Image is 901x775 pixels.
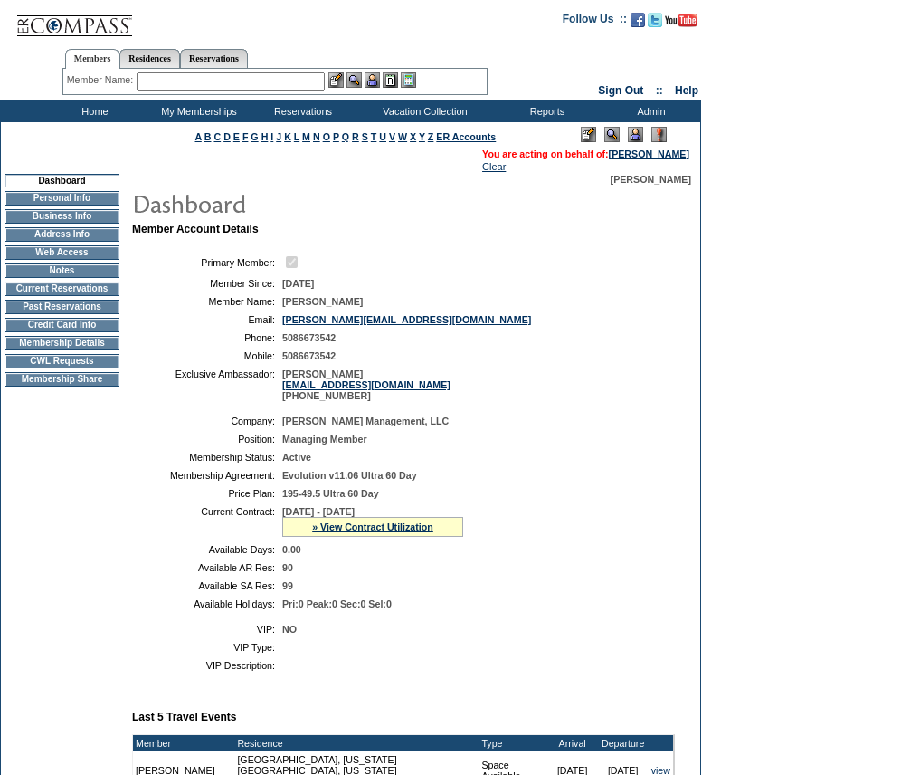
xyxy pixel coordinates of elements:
[204,131,212,142] a: B
[282,452,311,463] span: Active
[284,131,291,142] a: K
[631,18,645,29] a: Become our fan on Facebook
[5,300,119,314] td: Past Reservations
[282,296,363,307] span: [PERSON_NAME]
[651,127,667,142] img: Log Concern/Member Elevation
[419,131,425,142] a: Y
[282,314,531,325] a: [PERSON_NAME][EMAIL_ADDRESS][DOMAIN_NAME]
[656,84,663,97] span: ::
[401,72,416,88] img: b_calculator.gif
[493,100,597,122] td: Reports
[139,598,275,609] td: Available Holidays:
[581,127,596,142] img: Edit Mode
[313,131,320,142] a: N
[5,282,119,296] td: Current Reservations
[133,735,234,751] td: Member
[139,580,275,591] td: Available SA Res:
[139,642,275,653] td: VIP Type:
[282,488,379,499] span: 195-49.5 Ultra 60 Day
[139,416,275,426] td: Company:
[139,506,275,537] td: Current Contract:
[139,350,275,361] td: Mobile:
[139,254,275,271] td: Primary Member:
[261,131,269,142] a: H
[598,84,643,97] a: Sign Out
[131,185,493,221] img: pgTtlDashboard.gif
[353,100,493,122] td: Vacation Collection
[233,131,240,142] a: E
[5,245,119,260] td: Web Access
[251,131,258,142] a: G
[294,131,299,142] a: L
[611,174,691,185] span: [PERSON_NAME]
[67,72,137,88] div: Member Name:
[139,452,275,463] td: Membership Status:
[282,278,314,289] span: [DATE]
[270,131,273,142] a: I
[282,434,367,445] span: Managing Member
[139,660,275,671] td: VIP Description:
[342,131,349,142] a: Q
[139,470,275,481] td: Membership Agreement:
[145,100,249,122] td: My Memberships
[132,223,259,235] b: Member Account Details
[383,72,398,88] img: Reservations
[213,131,221,142] a: C
[282,624,297,635] span: NO
[282,368,450,401] span: [PERSON_NAME] [PHONE_NUMBER]
[362,131,368,142] a: S
[282,544,301,555] span: 0.00
[282,562,293,573] span: 90
[482,161,506,172] a: Clear
[597,100,701,122] td: Admin
[479,735,546,751] td: Type
[648,13,662,27] img: Follow us on Twitter
[282,580,293,591] span: 99
[139,368,275,401] td: Exclusive Ambassador:
[665,14,697,27] img: Subscribe to our YouTube Channel
[609,148,689,159] a: [PERSON_NAME]
[41,100,145,122] td: Home
[139,434,275,445] td: Position:
[482,148,689,159] span: You are acting on behalf of:
[563,11,627,33] td: Follow Us ::
[5,354,119,368] td: CWL Requests
[5,318,119,332] td: Credit Card Info
[628,127,643,142] img: Impersonate
[410,131,416,142] a: X
[282,379,450,390] a: [EMAIL_ADDRESS][DOMAIN_NAME]
[276,131,281,142] a: J
[234,735,479,751] td: Residence
[598,735,649,751] td: Departure
[139,488,275,499] td: Price Plan:
[139,278,275,289] td: Member Since:
[302,131,310,142] a: M
[323,131,330,142] a: O
[180,49,248,68] a: Reservations
[5,372,119,387] td: Membership Share
[328,72,344,88] img: b_edit.gif
[5,174,119,187] td: Dashboard
[5,227,119,242] td: Address Info
[312,521,433,532] a: » View Contract Utilization
[5,263,119,278] td: Notes
[119,49,180,68] a: Residences
[139,544,275,555] td: Available Days:
[5,336,119,350] td: Membership Details
[195,131,202,142] a: A
[242,131,249,142] a: F
[282,598,392,609] span: Pri:0 Peak:0 Sec:0 Sel:0
[604,127,620,142] img: View Mode
[249,100,353,122] td: Reservations
[436,131,496,142] a: ER Accounts
[631,13,645,27] img: Become our fan on Facebook
[352,131,359,142] a: R
[5,209,119,224] td: Business Info
[65,49,120,69] a: Members
[648,18,662,29] a: Follow us on Twitter
[675,84,698,97] a: Help
[665,18,697,29] a: Subscribe to our YouTube Channel
[139,332,275,343] td: Phone:
[139,296,275,307] td: Member Name:
[547,735,598,751] td: Arrival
